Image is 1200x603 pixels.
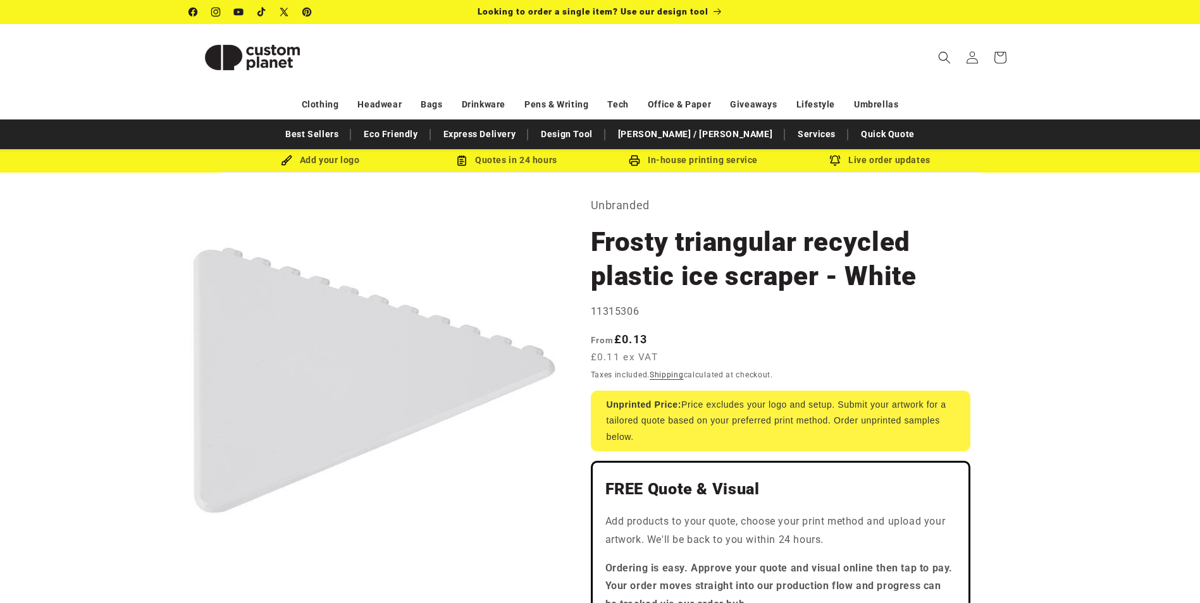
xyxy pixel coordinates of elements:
span: £0.11 ex VAT [591,350,659,365]
a: Services [791,123,842,145]
a: Eco Friendly [357,123,424,145]
a: Lifestyle [796,94,835,116]
a: Umbrellas [854,94,898,116]
div: Live order updates [787,152,974,168]
span: From [591,335,614,345]
strong: Unprinted Price: [607,399,682,410]
img: Brush Icon [281,155,292,166]
a: Express Delivery [437,123,523,145]
p: Add products to your quote, choose your print method and upload your artwork. We'll be back to yo... [605,513,956,549]
h1: Frosty triangular recycled plastic ice scraper - White [591,225,970,293]
span: 11315306 [591,305,640,317]
a: Pens & Writing [524,94,588,116]
div: Price excludes your logo and setup. Submit your artwork for a tailored quote based on your prefer... [591,391,970,451]
a: Best Sellers [279,123,345,145]
a: Clothing [302,94,339,116]
strong: £0.13 [591,332,648,346]
a: Bags [421,94,442,116]
p: Unbranded [591,195,970,216]
div: Quotes in 24 hours [414,152,600,168]
a: Design Tool [535,123,599,145]
div: In-house printing service [600,152,787,168]
span: Looking to order a single item? Use our design tool [478,6,708,16]
a: [PERSON_NAME] / [PERSON_NAME] [612,123,779,145]
div: Add your logo [227,152,414,168]
img: Order Updates Icon [456,155,467,166]
a: Drinkware [462,94,505,116]
h2: FREE Quote & Visual [605,479,956,499]
img: Custom Planet [189,29,316,86]
img: Order updates [829,155,841,166]
div: Taxes included. calculated at checkout. [591,368,970,381]
a: Headwear [357,94,402,116]
media-gallery: Gallery Viewer [189,195,559,565]
a: Tech [607,94,628,116]
summary: Search [931,44,958,71]
img: In-house printing [629,155,640,166]
a: Giveaways [730,94,777,116]
a: Office & Paper [648,94,711,116]
a: Custom Planet [184,24,320,90]
a: Quick Quote [855,123,921,145]
a: Shipping [650,370,684,379]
